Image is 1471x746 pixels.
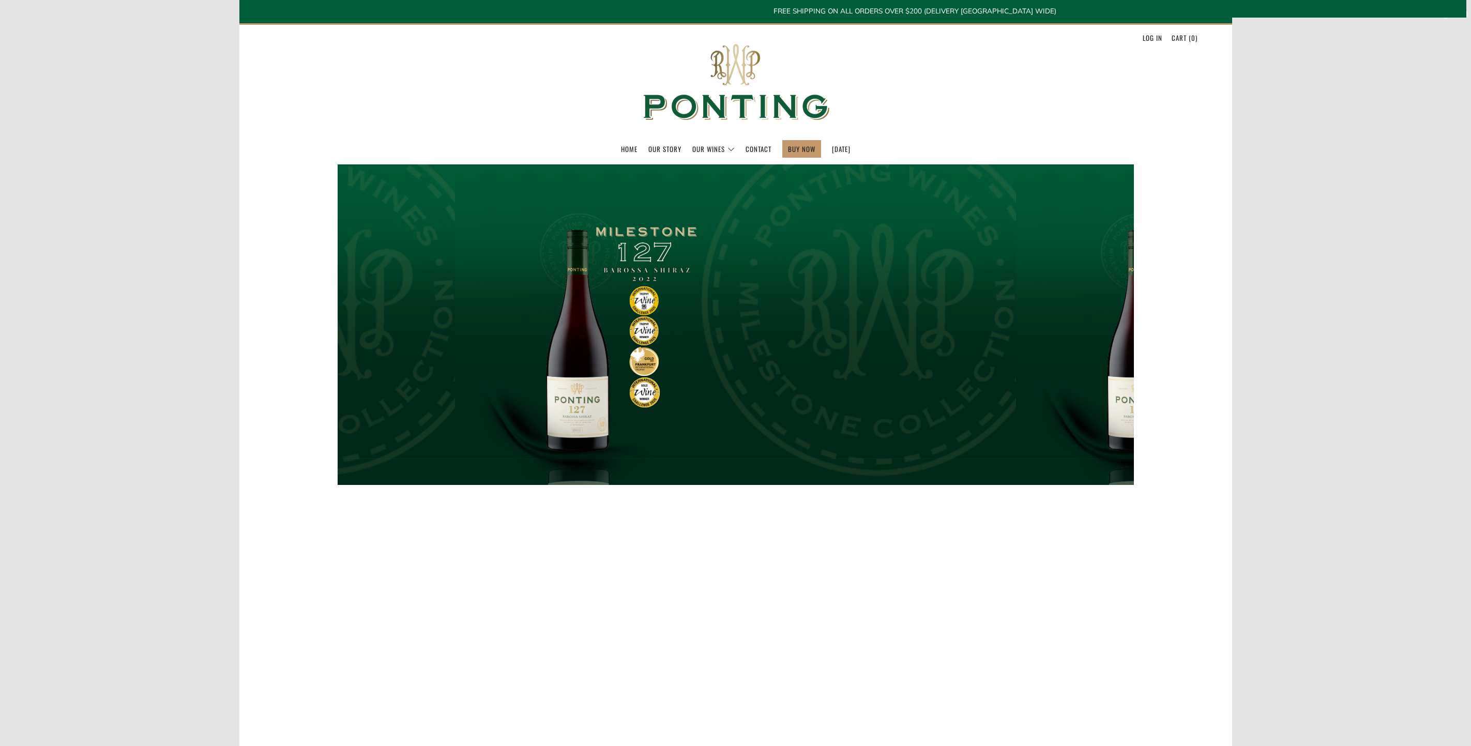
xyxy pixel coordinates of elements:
a: Log in [1143,29,1162,46]
a: BUY NOW [788,141,815,157]
img: Ponting Wines [632,25,839,140]
a: Our Story [648,141,681,157]
a: [DATE] [832,141,851,157]
a: Contact [746,141,771,157]
a: Home [621,141,638,157]
span: 0 [1191,33,1195,43]
a: Cart (0) [1172,29,1197,46]
a: Our Wines [692,141,735,157]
